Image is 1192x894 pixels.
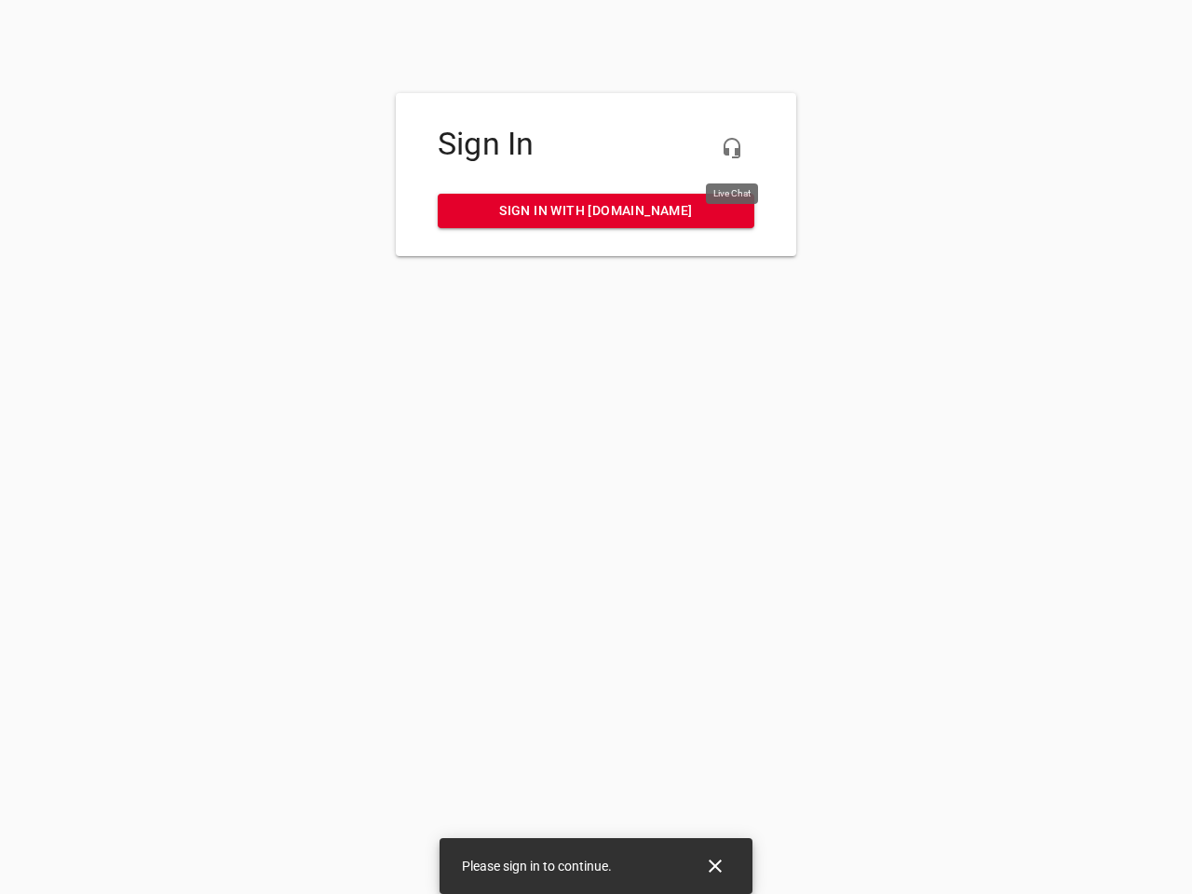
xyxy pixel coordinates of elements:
iframe: Chat [785,210,1178,880]
span: Please sign in to continue. [462,859,612,874]
h4: Sign In [438,126,754,163]
a: Sign in with [DOMAIN_NAME] [438,194,754,228]
span: Sign in with [DOMAIN_NAME] [453,199,739,223]
button: Close [693,844,738,888]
